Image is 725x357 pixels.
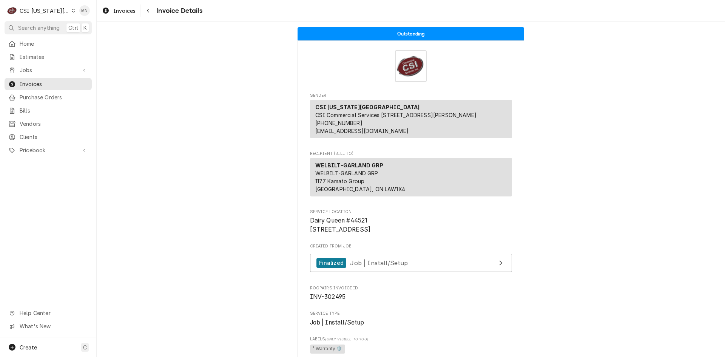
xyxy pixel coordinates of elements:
div: Recipient (Bill To) [310,158,512,196]
span: WELBILT-GARLAND GRP 1177 Kamato Group [GEOGRAPHIC_DATA], ON LAW1X4 [315,170,405,192]
span: Outstanding [397,31,425,36]
div: CSI [US_STATE][GEOGRAPHIC_DATA] [20,7,69,15]
div: Finalized [316,258,346,268]
div: [object Object] [310,336,512,355]
span: Service Location [310,209,512,215]
a: View Job [310,254,512,272]
strong: WELBILT-GARLAND GRP [315,162,384,168]
div: C [7,5,17,16]
span: Purchase Orders [20,93,88,101]
a: [EMAIL_ADDRESS][DOMAIN_NAME] [315,128,409,134]
span: Help Center [20,309,87,317]
span: Invoices [20,80,88,88]
span: [object Object] [310,343,512,355]
div: MN [79,5,90,16]
strong: CSI [US_STATE][GEOGRAPHIC_DATA] [315,104,420,110]
a: Go to Pricebook [5,144,92,156]
span: Invoices [113,7,136,15]
div: Melissa Nehls's Avatar [79,5,90,16]
span: Roopairs Invoice ID [310,285,512,291]
span: What's New [20,322,87,330]
img: Logo [395,50,427,82]
span: Bills [20,107,88,114]
div: Status [298,27,524,40]
a: Go to Jobs [5,64,92,76]
span: Invoice Details [154,6,202,16]
span: Create [20,344,37,351]
div: Sender [310,100,512,138]
span: Estimates [20,53,88,61]
span: Service Type [310,318,512,327]
span: Ctrl [68,24,78,32]
span: Search anything [18,24,60,32]
button: Search anythingCtrlK [5,21,92,34]
span: C [83,343,87,351]
span: ¹ Warranty 🛡️ [310,345,346,354]
span: Roopairs Invoice ID [310,292,512,301]
div: Service Type [310,311,512,327]
a: Invoices [5,78,92,90]
div: Invoice Recipient [310,151,512,200]
span: Service Location [310,216,512,234]
span: Vendors [20,120,88,128]
a: Go to Help Center [5,307,92,319]
span: Recipient (Bill To) [310,151,512,157]
a: Go to What's New [5,320,92,332]
a: Clients [5,131,92,143]
span: Job | Install/Setup [310,319,364,326]
span: Sender [310,93,512,99]
a: Purchase Orders [5,91,92,104]
span: Dairy Queen #44521 [STREET_ADDRESS] [310,217,371,233]
div: Recipient (Bill To) [310,158,512,199]
div: Service Location [310,209,512,234]
span: (Only Visible to You) [325,337,368,341]
div: Roopairs Invoice ID [310,285,512,301]
span: Service Type [310,311,512,317]
div: Sender [310,100,512,141]
span: K [83,24,87,32]
span: Job | Install/Setup [350,259,408,266]
div: Invoice Sender [310,93,512,142]
span: INV-302495 [310,293,346,300]
div: CSI Kansas City's Avatar [7,5,17,16]
span: Pricebook [20,146,77,154]
span: CSI Commercial Services [STREET_ADDRESS][PERSON_NAME] [315,112,477,118]
a: Bills [5,104,92,117]
button: Navigate back [142,5,154,17]
span: Clients [20,133,88,141]
a: [PHONE_NUMBER] [315,120,362,126]
span: Home [20,40,88,48]
div: Created From Job [310,243,512,276]
span: Created From Job [310,243,512,249]
a: Vendors [5,117,92,130]
a: Estimates [5,51,92,63]
span: Jobs [20,66,77,74]
a: Invoices [99,5,139,17]
a: Home [5,37,92,50]
span: Labels [310,336,512,342]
